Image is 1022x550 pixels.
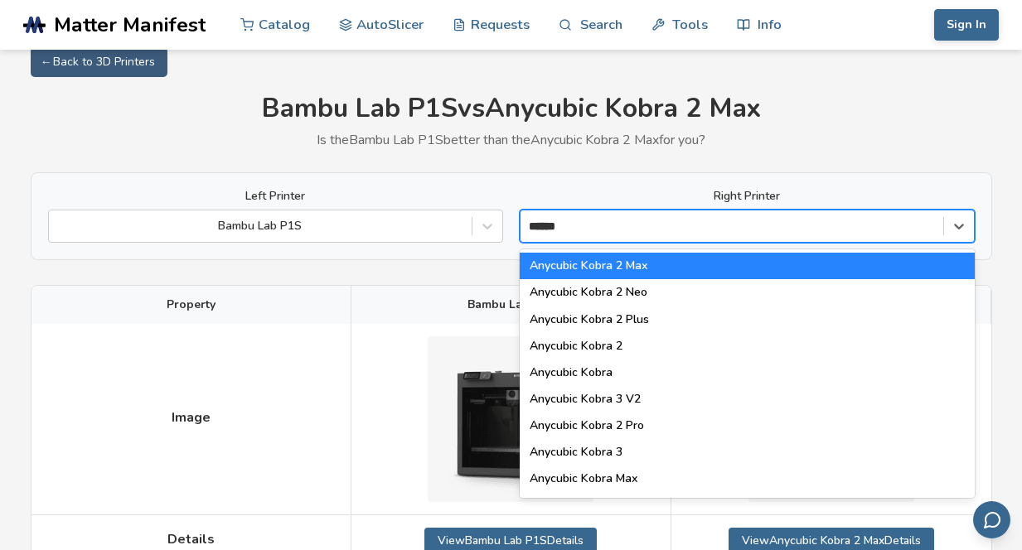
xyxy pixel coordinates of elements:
img: Bambu Lab P1S [428,336,593,502]
span: Details [167,532,215,547]
button: Sign In [934,9,999,41]
div: Anycubic Kobra Max [520,466,975,492]
label: Left Printer [48,190,503,203]
h1: Bambu Lab P1S vs Anycubic Kobra 2 Max [31,94,992,124]
span: Image [172,410,211,425]
input: Bambu Lab P1S [57,220,61,233]
label: Right Printer [520,190,975,203]
div: Anycubic Kobra 2 Plus [520,306,975,333]
p: Is the Bambu Lab P1S better than the Anycubic Kobra 2 Max for you? [31,133,992,147]
a: ← Back to 3D Printers [31,47,167,77]
div: Anycubic Kobra 3 [520,439,975,466]
span: Matter Manifest [54,13,206,36]
span: Property [167,298,216,311]
div: Anycubic Kobra 2 Max [520,253,975,279]
input: Anycubic Kobra 2 MaxAnycubic Kobra 2 NeoAnycubic Kobra 2 PlusAnycubic Kobra 2Anycubic KobraAnycub... [529,220,567,233]
div: Anycubic Kobra 3 V2 [520,386,975,412]
div: Anycubic Kobra Plus [520,492,975,519]
button: Send feedback via email [973,501,1010,538]
div: Anycubic Kobra 2 [520,333,975,359]
div: Anycubic Kobra [520,359,975,386]
span: Bambu Lab P1S [467,298,555,311]
div: Anycubic Kobra 2 Neo [520,279,975,306]
div: Anycubic Kobra 2 Pro [520,412,975,439]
